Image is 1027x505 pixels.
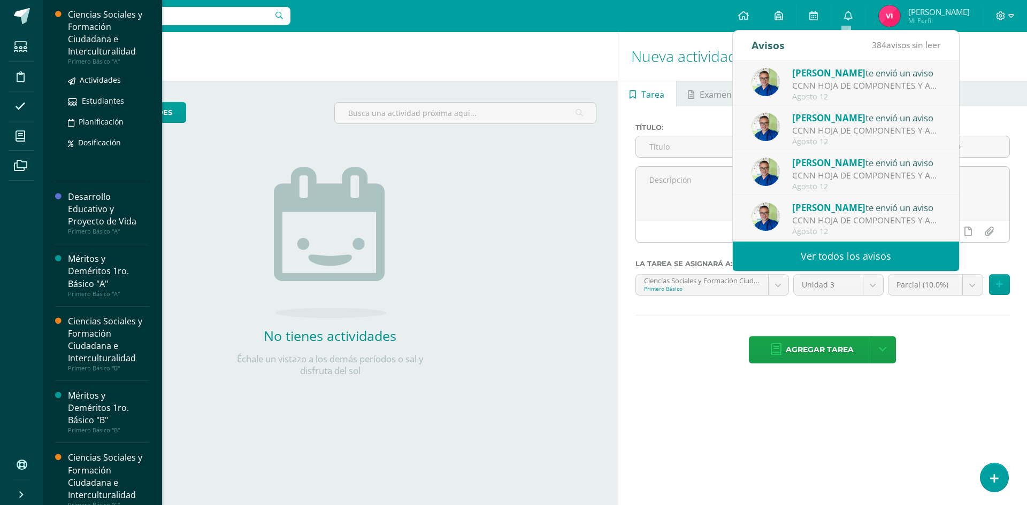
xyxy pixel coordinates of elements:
[792,157,865,169] span: [PERSON_NAME]
[644,275,760,285] div: Ciencias Sociales y Formación Ciudadana e Interculturalidad 'A'
[792,200,941,214] div: te envió un aviso
[792,92,941,102] div: Agosto 12
[618,81,676,106] a: Tarea
[335,103,595,123] input: Busca una actividad próxima aquí...
[68,191,149,228] div: Desarrollo Educativo y Proyecto de Vida
[68,58,149,65] div: Primero Básico "A"
[78,137,121,147] span: Dosificación
[908,6,970,17] span: [PERSON_NAME]
[700,82,732,107] span: Examen
[733,242,959,271] a: Ver todos los avisos
[631,32,1014,81] h1: Nueva actividad
[636,275,788,295] a: Ciencias Sociales y Formación Ciudadana e Interculturalidad 'A'Primero Básico
[68,452,149,501] div: Ciencias Sociales y Formación Ciudadana e Interculturalidad
[50,7,290,25] input: Busca un usuario...
[68,228,149,235] div: Primero Básico "A"
[68,9,149,65] a: Ciencias Sociales y Formación Ciudadana e InterculturalidadPrimero Básico "A"
[792,66,941,80] div: te envió un aviso
[79,116,124,127] span: Planificación
[908,16,970,25] span: Mi Perfil
[641,82,664,107] span: Tarea
[792,80,941,92] div: CCNN HOJA DE COMPONENTES Y ACTIVIADES IV UNIDAD: TEMAS IV UNIDAD - Método científico - La célula ...
[792,137,941,146] div: Agosto 12
[56,32,605,81] h1: Actividades
[879,5,900,27] img: 3970a2f8d91ad8cd50ae57891372588b.png
[802,275,855,295] span: Unidad 3
[792,112,865,124] span: [PERSON_NAME]
[68,9,149,58] div: Ciencias Sociales y Formación Ciudadana e Interculturalidad
[792,169,941,182] div: CCNN HOJA DE COMPONENTES Y ACTIVIADES IV UNIDAD: TEMAS IV UNIDAD - Método científico - La célula ...
[68,253,149,290] div: Méritos y Deméritos 1ro. Básico "A"
[68,191,149,235] a: Desarrollo Educativo y Proyecto de VidaPrimero Básico "A"
[68,364,149,372] div: Primero Básico "B"
[752,30,785,60] div: Avisos
[792,156,941,169] div: te envió un aviso
[635,260,1010,268] label: La tarea se asignará a:
[896,275,954,295] span: Parcial (10.0%)
[68,136,149,149] a: Dosificación
[223,327,437,345] h2: No tienes actividades
[872,39,940,51] span: avisos sin leer
[888,275,983,295] a: Parcial (10.0%)
[786,337,854,363] span: Agregar tarea
[80,75,121,85] span: Actividades
[792,201,865,214] span: [PERSON_NAME]
[792,214,941,227] div: CCNN HOJA DE COMPONENTES Y ACTIVIADES IV UNIDAD: TEMAS IV UNIDAD - Método científico - La célula ...
[68,390,149,426] div: Méritos y Deméritos 1ro. Básico "B"
[68,390,149,434] a: Méritos y Deméritos 1ro. Básico "B"Primero Básico "B"
[68,290,149,298] div: Primero Básico "A"
[752,158,780,186] img: 692ded2a22070436d299c26f70cfa591.png
[68,95,149,107] a: Estudiantes
[792,125,941,137] div: CCNN HOJA DE COMPONENTES Y ACTIVIADES IV UNIDAD: TEMAS IV UNIDAD - Método científico - La célula ...
[68,315,149,372] a: Ciencias Sociales y Formación Ciudadana e InterculturalidadPrimero Básico "B"
[752,113,780,141] img: 692ded2a22070436d299c26f70cfa591.png
[677,81,744,106] a: Examen
[82,96,124,106] span: Estudiantes
[68,253,149,297] a: Méritos y Deméritos 1ro. Básico "A"Primero Básico "A"
[68,115,149,128] a: Planificación
[792,182,941,191] div: Agosto 12
[274,167,386,318] img: no_activities.png
[752,203,780,231] img: 692ded2a22070436d299c26f70cfa591.png
[792,111,941,125] div: te envió un aviso
[752,68,780,96] img: 692ded2a22070436d299c26f70cfa591.png
[68,426,149,434] div: Primero Básico "B"
[644,285,760,292] div: Primero Básico
[794,275,883,295] a: Unidad 3
[792,227,941,236] div: Agosto 12
[68,74,149,86] a: Actividades
[635,123,786,131] label: Título:
[792,67,865,79] span: [PERSON_NAME]
[223,353,437,377] p: Échale un vistazo a los demás períodos o sal y disfruta del sol
[636,136,786,157] input: Título
[872,39,886,51] span: 384
[68,315,149,364] div: Ciencias Sociales y Formación Ciudadana e Interculturalidad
